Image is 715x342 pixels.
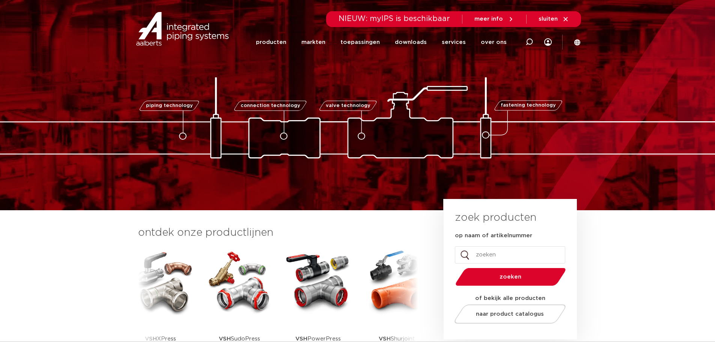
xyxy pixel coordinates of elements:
[476,311,544,317] span: naar product catalogus
[481,28,507,57] a: over ons
[301,28,325,57] a: markten
[295,336,307,342] strong: VSH
[138,225,418,240] h3: ontdek onze productlijnen
[474,16,514,23] a: meer info
[544,27,552,57] div: my IPS
[452,304,567,324] a: naar product catalogus
[455,246,565,264] input: zoeken
[219,336,231,342] strong: VSH
[455,210,536,225] h3: zoek producten
[379,336,391,342] strong: VSH
[256,28,507,57] nav: Menu
[501,103,556,108] span: fastening technology
[474,16,503,22] span: meer info
[475,274,546,280] span: zoeken
[452,267,569,286] button: zoeken
[339,15,450,23] span: NIEUW: myIPS is beschikbaar
[145,336,157,342] strong: VSH
[395,28,427,57] a: downloads
[475,295,545,301] strong: of bekijk alle producten
[340,28,380,57] a: toepassingen
[146,103,193,108] span: piping technology
[240,103,300,108] span: connection technology
[539,16,569,23] a: sluiten
[442,28,466,57] a: services
[326,103,370,108] span: valve technology
[256,28,286,57] a: producten
[455,232,532,240] label: op naam of artikelnummer
[539,16,558,22] span: sluiten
